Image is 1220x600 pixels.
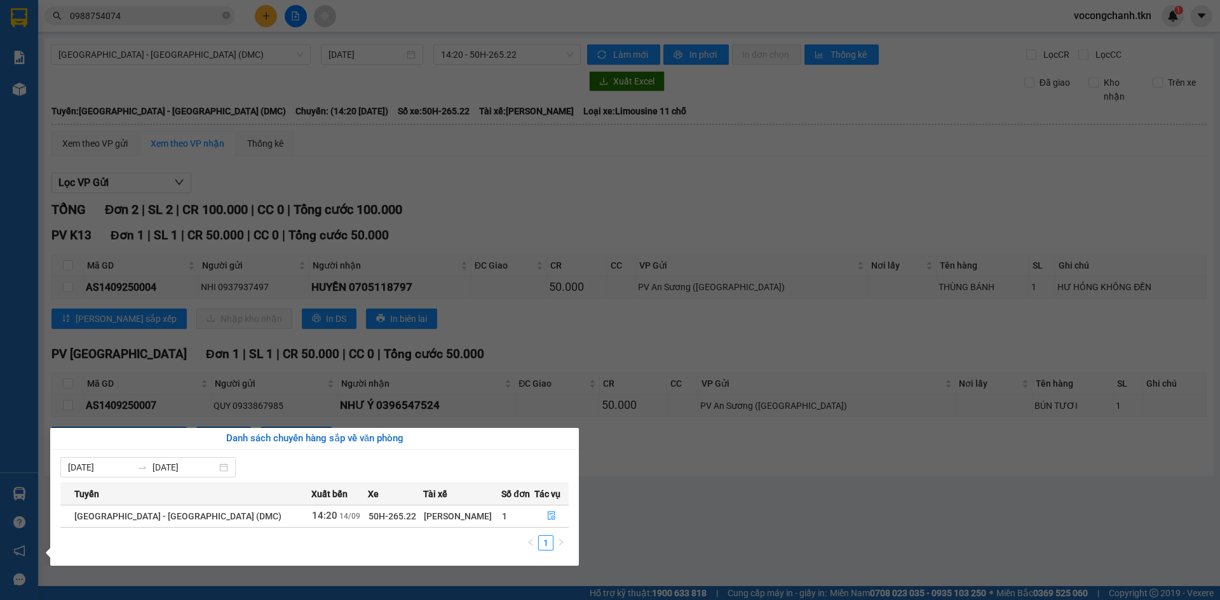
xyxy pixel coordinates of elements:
span: right [557,538,565,546]
span: 14/09 [339,512,360,521]
button: right [553,535,569,550]
li: 1 [538,535,553,550]
span: 14:20 [312,510,337,521]
li: Next Page [553,535,569,550]
input: Từ ngày [68,460,132,474]
span: left [527,538,534,546]
span: Tài xế [423,487,447,501]
span: swap-right [137,462,147,472]
span: [GEOGRAPHIC_DATA] - [GEOGRAPHIC_DATA] (DMC) [74,511,281,521]
div: [PERSON_NAME] [424,509,501,523]
li: Previous Page [523,535,538,550]
span: 1 [502,511,507,521]
input: Đến ngày [152,460,217,474]
span: Xuất bến [311,487,348,501]
button: file-done [535,506,568,526]
span: Số đơn [501,487,530,501]
span: to [137,462,147,472]
a: 1 [539,536,553,550]
span: Xe [368,487,379,501]
span: Tuyến [74,487,99,501]
div: Danh sách chuyến hàng sắp về văn phòng [60,431,569,446]
span: file-done [547,511,556,521]
span: Tác vụ [534,487,560,501]
span: 50H-265.22 [369,511,416,521]
button: left [523,535,538,550]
